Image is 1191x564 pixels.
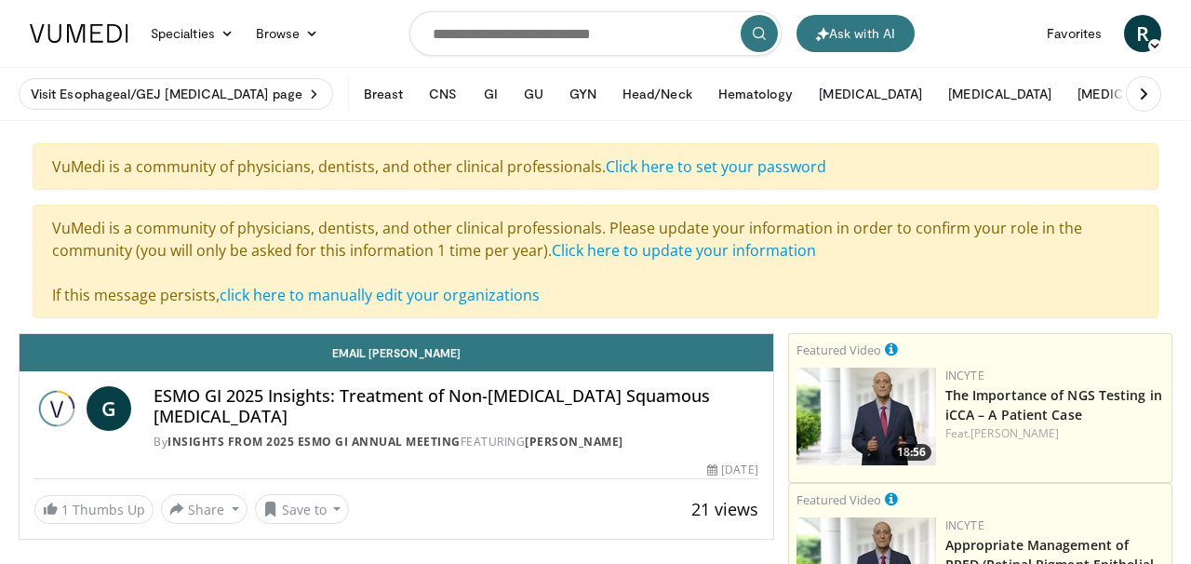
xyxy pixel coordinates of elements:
[945,386,1162,423] a: The Importance of NGS Testing in iCCA – A Patient Case
[707,462,757,478] div: [DATE]
[707,75,805,113] button: Hematology
[970,425,1059,441] a: [PERSON_NAME]
[61,501,69,518] span: 1
[20,334,773,371] a: Email [PERSON_NAME]
[154,386,758,426] h4: ESMO GI 2025 Insights: Treatment of Non-[MEDICAL_DATA] Squamous [MEDICAL_DATA]
[409,11,782,56] input: Search topics, interventions
[891,444,931,461] span: 18:56
[808,75,933,113] button: [MEDICAL_DATA]
[140,15,245,52] a: Specialties
[796,15,915,52] button: Ask with AI
[154,434,758,450] div: By FEATURING
[558,75,608,113] button: GYN
[34,495,154,524] a: 1 Thumbs Up
[796,342,881,358] small: Featured Video
[33,143,1158,190] div: VuMedi is a community of physicians, dentists, and other clinical professionals.
[33,205,1158,318] div: VuMedi is a community of physicians, dentists, and other clinical professionals. Please update yo...
[945,425,1164,442] div: Feat.
[796,368,936,465] img: 6827cc40-db74-4ebb-97c5-13e529cfd6fb.png.150x105_q85_crop-smart_upscale.png
[1036,15,1113,52] a: Favorites
[513,75,555,113] button: GU
[245,15,330,52] a: Browse
[353,75,414,113] button: Breast
[611,75,703,113] button: Head/Neck
[30,24,128,43] img: VuMedi Logo
[473,75,509,113] button: GI
[1124,15,1161,52] a: R
[167,434,461,450] a: Insights from 2025 ESMO GI Annual Meeting
[945,368,984,383] a: Incyte
[796,368,936,465] a: 18:56
[945,517,984,533] a: Incyte
[255,494,350,524] button: Save to
[19,78,333,110] a: Visit Esophageal/GEJ [MEDICAL_DATA] page
[937,75,1063,113] button: [MEDICAL_DATA]
[691,498,758,520] span: 21 views
[34,386,79,431] img: Insights from 2025 ESMO GI Annual Meeting
[525,434,623,450] a: [PERSON_NAME]
[796,491,881,508] small: Featured Video
[220,285,540,305] a: click here to manually edit your organizations
[87,386,131,431] a: G
[552,240,816,261] a: Click here to update your information
[161,494,248,524] button: Share
[418,75,468,113] button: CNS
[606,156,826,177] a: Click here to set your password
